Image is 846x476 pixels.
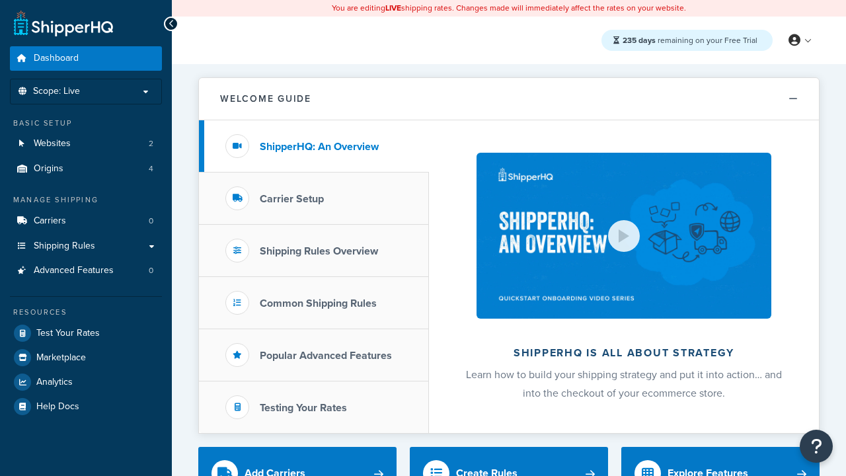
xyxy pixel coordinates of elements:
[10,258,162,283] a: Advanced Features0
[10,321,162,345] a: Test Your Rates
[260,193,324,205] h3: Carrier Setup
[260,297,377,309] h3: Common Shipping Rules
[10,157,162,181] a: Origins4
[623,34,656,46] strong: 235 days
[34,241,95,252] span: Shipping Rules
[10,307,162,318] div: Resources
[149,138,153,149] span: 2
[10,209,162,233] a: Carriers0
[385,2,401,14] b: LIVE
[477,153,771,319] img: ShipperHQ is all about strategy
[36,377,73,388] span: Analytics
[10,395,162,418] a: Help Docs
[34,265,114,276] span: Advanced Features
[36,401,79,413] span: Help Docs
[464,347,784,359] h2: ShipperHQ is all about strategy
[10,118,162,129] div: Basic Setup
[10,209,162,233] li: Carriers
[10,46,162,71] a: Dashboard
[36,352,86,364] span: Marketplace
[149,216,153,227] span: 0
[260,402,347,414] h3: Testing Your Rates
[34,216,66,227] span: Carriers
[10,234,162,258] a: Shipping Rules
[149,163,153,175] span: 4
[466,367,782,401] span: Learn how to build your shipping strategy and put it into action… and into the checkout of your e...
[10,258,162,283] li: Advanced Features
[36,328,100,339] span: Test Your Rates
[10,346,162,370] a: Marketplace
[260,245,378,257] h3: Shipping Rules Overview
[10,132,162,156] li: Websites
[199,78,819,120] button: Welcome Guide
[10,370,162,394] a: Analytics
[33,86,80,97] span: Scope: Live
[623,34,757,46] span: remaining on your Free Trial
[10,132,162,156] a: Websites2
[34,163,63,175] span: Origins
[149,265,153,276] span: 0
[34,138,71,149] span: Websites
[260,141,379,153] h3: ShipperHQ: An Overview
[34,53,79,64] span: Dashboard
[10,157,162,181] li: Origins
[260,350,392,362] h3: Popular Advanced Features
[800,430,833,463] button: Open Resource Center
[220,94,311,104] h2: Welcome Guide
[10,194,162,206] div: Manage Shipping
